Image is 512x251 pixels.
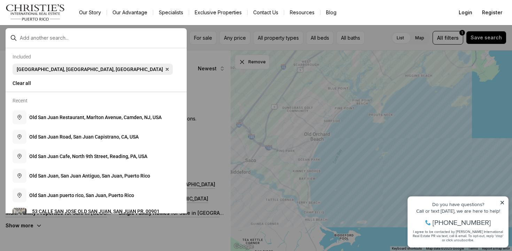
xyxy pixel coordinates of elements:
p: Recent [13,98,28,103]
span: [GEOGRAPHIC_DATA], [GEOGRAPHIC_DATA], [GEOGRAPHIC_DATA] [17,66,163,72]
button: Old San Juan Road, San Juan Capistrano, CA, USA [10,127,183,147]
a: Resources [284,8,320,17]
span: 5 3 C A L L E S A N J O S E O L D S A N J U A N , S A N J U A N P R , 0 0 9 0 1 [32,209,160,214]
span: O l d S a n J u a n C a f e , N o r t h 9 t h S t r e e t , R e a d i n g , P A , U S A [29,154,147,159]
span: O l d S a n J u a n R o a d , S a n J u a n C a p i s t r a n o , C A , U S A [29,134,139,140]
a: Blog [320,8,342,17]
span: I agree to be contacted by [PERSON_NAME] International Real Estate PR via text, call & email. To ... [9,43,99,56]
span: Login [459,10,472,15]
button: Register [478,6,506,19]
button: Contact Us [248,8,284,17]
span: O l d S a n J u a n R e s t a u r a n t , M a r l t o n A v e n u e , C a m d e n , N J , U S A [29,115,162,120]
a: Our Advantage [107,8,153,17]
button: Clear all [13,78,180,89]
a: View details: 53 CALLE SAN JOSE OLD SAN JUAN [10,205,183,225]
a: Specialists [153,8,189,17]
p: Included [13,54,31,60]
span: [PHONE_NUMBER] [29,33,87,40]
a: Exclusive Properties [189,8,247,17]
span: O l d S a n J u a n p u e r t o r i c o , S a n J u a n , P u e r t o R i c o [29,193,134,198]
span: O l d S a n J u a n , S a n J u a n A n t i g u o , S a n J u a n , P u e r t o R i c o [29,173,150,179]
button: Old San Juan Cafe, North 9th Street, Reading, PA, USA [10,147,183,166]
div: Call or text [DATE], we are here to help! [7,22,101,27]
a: Our Story [73,8,107,17]
span: Register [482,10,502,15]
button: Login [455,6,476,19]
button: Old San Juan puerto rico, San Juan, Puerto Rico [10,186,183,205]
button: Old San Juan, San Juan Antiguo, San Juan, Puerto Rico [10,166,183,186]
button: Old San Juan Restaurant, Marlton Avenue, Camden, NJ, USA [10,108,183,127]
div: Do you have questions? [7,16,101,21]
img: logo [6,4,65,21]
